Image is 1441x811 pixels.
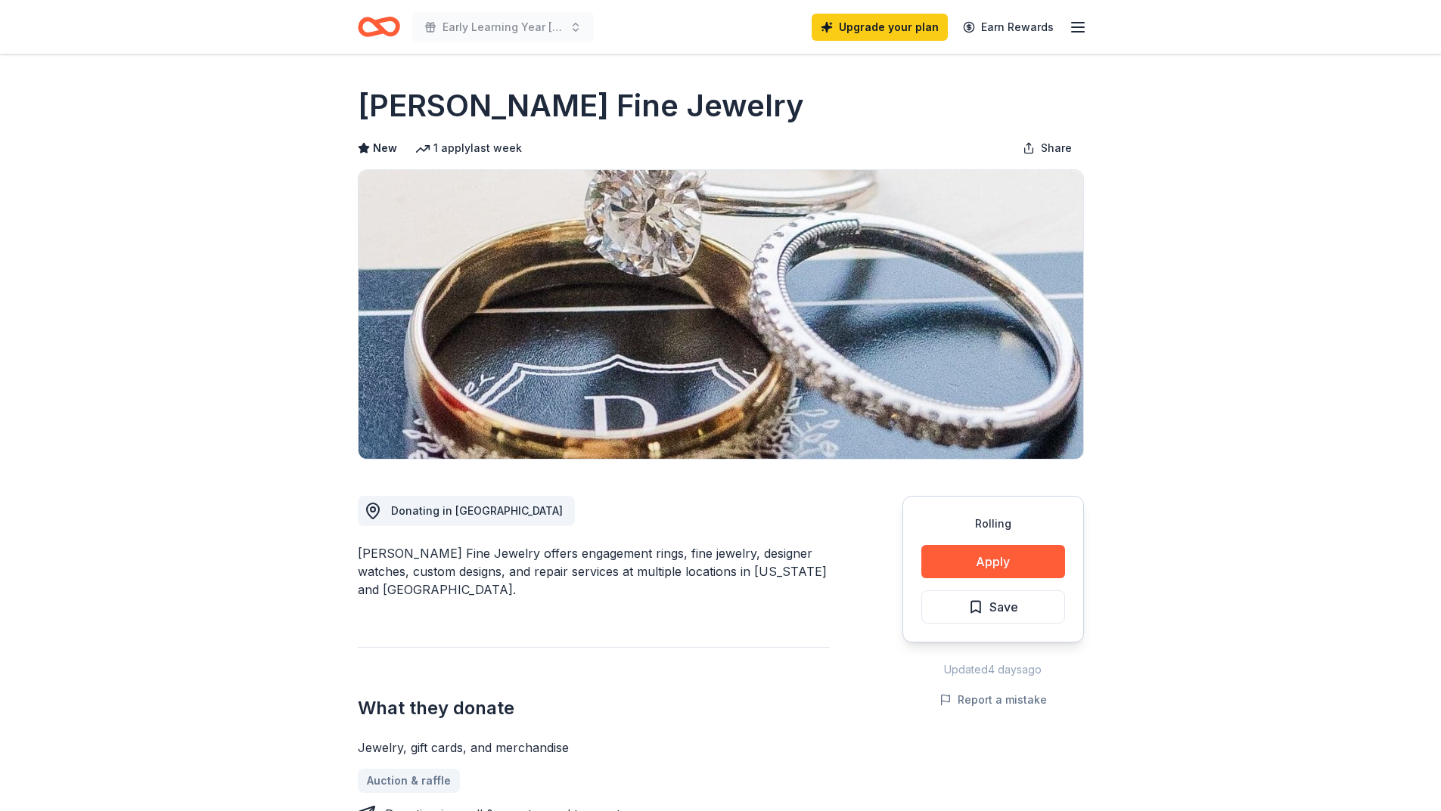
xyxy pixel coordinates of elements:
button: Share [1011,133,1084,163]
button: Save [921,590,1065,624]
div: Rolling [921,515,1065,533]
a: Upgrade your plan [812,14,948,41]
div: Jewelry, gift cards, and merchandise [358,738,830,757]
span: Donating in [GEOGRAPHIC_DATA] [391,504,563,517]
div: [PERSON_NAME] Fine Jewelry offers engagement rings, fine jewelry, designer watches, custom design... [358,544,830,599]
a: Earn Rewards [954,14,1063,41]
a: Auction & raffle [358,769,460,793]
h2: What they donate [358,696,830,720]
button: Early Learning Year [DATE]-[DATE] Fall Festival and Yard Sale [412,12,594,42]
span: Early Learning Year [DATE]-[DATE] Fall Festival and Yard Sale [443,18,564,36]
div: 1 apply last week [415,139,522,157]
button: Report a mistake [939,691,1047,709]
h1: [PERSON_NAME] Fine Jewelry [358,85,804,127]
img: Image for Bailey's Fine Jewelry [359,170,1083,459]
div: Updated 4 days ago [902,661,1084,679]
span: Share [1041,139,1072,157]
span: New [373,139,397,157]
span: Save [989,597,1018,617]
button: Apply [921,545,1065,578]
a: Home [358,9,400,45]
